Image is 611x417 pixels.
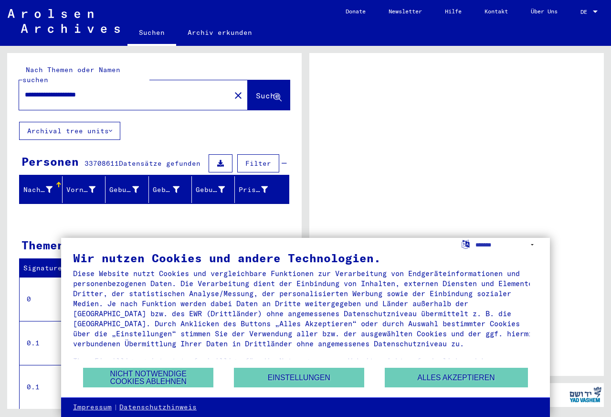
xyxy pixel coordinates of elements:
[149,176,192,203] mat-header-cell: Geburt‏
[23,263,78,273] div: Signature
[234,368,364,387] button: Einstellungen
[385,368,528,387] button: Alles akzeptieren
[83,368,213,387] button: Nicht notwendige Cookies ablehnen
[105,176,148,203] mat-header-cell: Geburtsname
[20,277,85,321] td: 0
[109,182,150,197] div: Geburtsname
[21,236,64,254] div: Themen
[66,182,107,197] div: Vorname
[237,154,279,172] button: Filter
[245,159,271,168] span: Filter
[239,182,280,197] div: Prisoner #
[20,365,85,409] td: 0.1
[84,159,119,168] span: 33708611
[73,268,538,349] div: Diese Website nutzt Cookies und vergleichbare Funktionen zur Verarbeitung von Endgeräteinformatio...
[20,176,63,203] mat-header-cell: Nachname
[192,176,235,203] mat-header-cell: Geburtsdatum
[239,185,268,195] div: Prisoner #
[580,9,591,15] span: DE
[23,185,53,195] div: Nachname
[66,185,95,195] div: Vorname
[248,80,290,110] button: Suche
[20,321,85,365] td: 0.1
[196,185,225,195] div: Geburtsdatum
[21,153,79,170] div: Personen
[23,261,87,276] div: Signature
[232,90,244,101] mat-icon: close
[153,182,191,197] div: Geburt‏
[176,21,263,44] a: Archiv erkunden
[475,238,538,252] select: Sprache auswählen
[127,21,176,46] a: Suchen
[19,122,120,140] button: Archival tree units
[119,159,200,168] span: Datensätze gefunden
[63,176,105,203] mat-header-cell: Vorname
[73,403,112,412] a: Impressum
[568,383,603,406] img: yv_logo.png
[196,182,237,197] div: Geburtsdatum
[8,9,120,33] img: Arolsen_neg.svg
[119,403,197,412] a: Datenschutzhinweis
[22,65,120,84] mat-label: Nach Themen oder Namen suchen
[461,239,471,248] label: Sprache auswählen
[153,185,179,195] div: Geburt‏
[73,252,538,264] div: Wir nutzen Cookies und andere Technologien.
[229,86,248,105] button: Clear
[109,185,138,195] div: Geburtsname
[235,176,289,203] mat-header-cell: Prisoner #
[23,182,64,197] div: Nachname
[256,91,280,100] span: Suche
